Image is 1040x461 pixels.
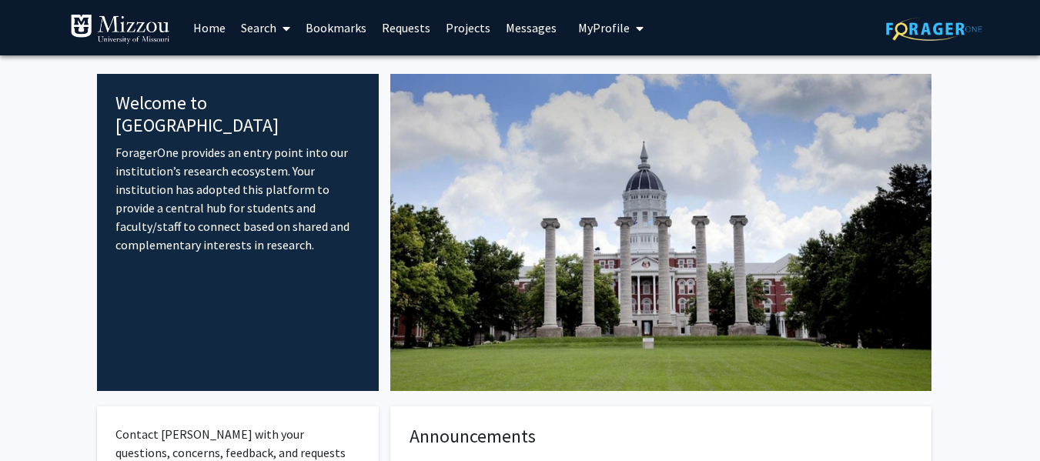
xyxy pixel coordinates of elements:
[390,74,931,391] img: Cover Image
[298,1,374,55] a: Bookmarks
[12,392,65,449] iframe: Chat
[374,1,438,55] a: Requests
[438,1,498,55] a: Projects
[115,143,361,254] p: ForagerOne provides an entry point into our institution’s research ecosystem. Your institution ha...
[410,426,912,448] h4: Announcements
[115,92,361,137] h4: Welcome to [GEOGRAPHIC_DATA]
[70,14,170,45] img: University of Missouri Logo
[233,1,298,55] a: Search
[578,20,630,35] span: My Profile
[886,17,982,41] img: ForagerOne Logo
[186,1,233,55] a: Home
[498,1,564,55] a: Messages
